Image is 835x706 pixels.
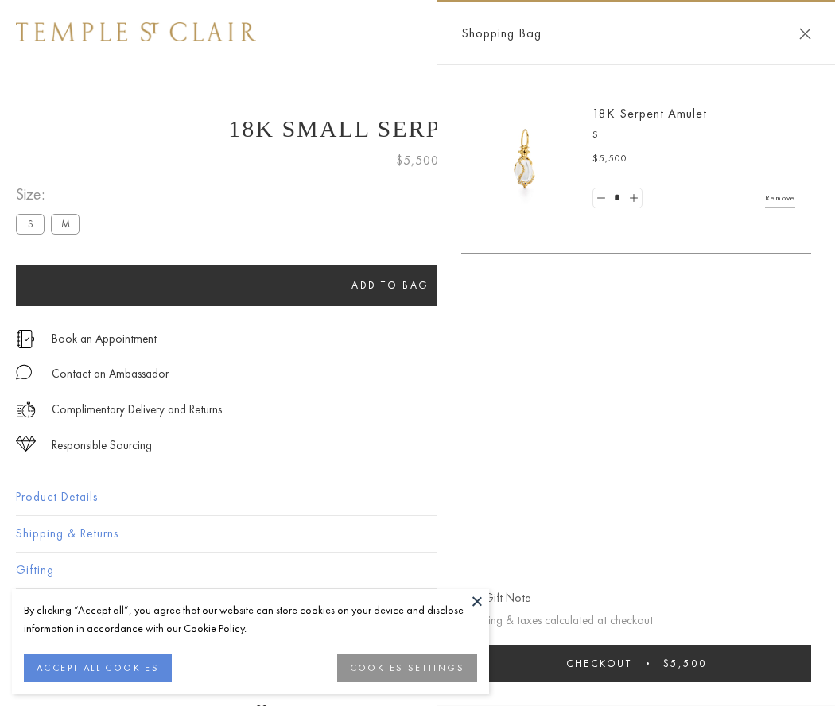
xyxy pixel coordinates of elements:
p: Complimentary Delivery and Returns [52,400,222,420]
p: S [592,127,795,143]
img: P51836-E11SERPPV [477,111,573,207]
button: Product Details [16,479,819,515]
button: Shipping & Returns [16,516,819,552]
span: Size: [16,181,86,208]
button: Close Shopping Bag [799,28,811,40]
button: Add to bag [16,265,765,306]
a: Set quantity to 2 [625,188,641,208]
button: Gifting [16,553,819,588]
span: Shopping Bag [461,23,542,44]
span: $5,500 [592,151,627,167]
img: icon_sourcing.svg [16,436,36,452]
img: icon_delivery.svg [16,400,36,420]
a: Book an Appointment [52,330,157,347]
a: 18K Serpent Amulet [592,105,707,122]
span: Checkout [566,657,632,670]
button: ACCEPT ALL COOKIES [24,654,172,682]
button: COOKIES SETTINGS [337,654,477,682]
img: MessageIcon-01_2.svg [16,364,32,380]
img: Temple St. Clair [16,22,256,41]
label: M [51,214,80,234]
img: icon_appointment.svg [16,330,35,348]
div: Contact an Ambassador [52,364,169,384]
div: By clicking “Accept all”, you agree that our website can store cookies on your device and disclos... [24,601,477,638]
a: Set quantity to 0 [593,188,609,208]
h1: 18K Small Serpent Amulet [16,115,819,142]
p: Shipping & taxes calculated at checkout [461,611,811,630]
div: Responsible Sourcing [52,436,152,456]
span: $5,500 [396,150,439,171]
span: $5,500 [663,657,707,670]
button: Checkout $5,500 [461,645,811,682]
a: Remove [765,189,795,207]
button: Add Gift Note [461,588,530,608]
label: S [16,214,45,234]
span: Add to bag [351,278,429,292]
